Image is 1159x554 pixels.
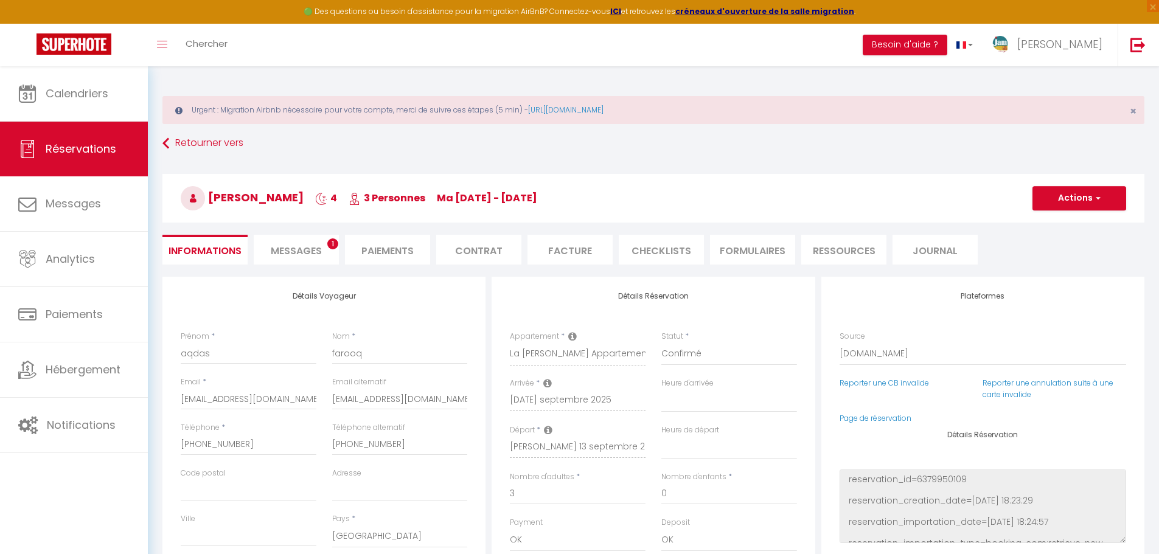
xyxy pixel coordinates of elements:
[1017,36,1102,52] span: [PERSON_NAME]
[840,378,929,388] a: Reporter une CB invalide
[162,235,248,265] li: Informations
[982,24,1118,66] a: ... [PERSON_NAME]
[527,235,613,265] li: Facture
[345,235,430,265] li: Paiements
[46,196,101,211] span: Messages
[315,191,337,205] span: 4
[332,331,350,342] label: Nom
[37,33,111,55] img: Super Booking
[181,376,201,388] label: Email
[710,235,795,265] li: FORMULAIRES
[186,37,228,50] span: Chercher
[863,35,947,55] button: Besoin d'aide ?
[528,105,604,115] a: [URL][DOMAIN_NAME]
[983,378,1113,400] a: Reporter une annulation suite à une carte invalide
[437,191,537,205] span: ma [DATE] - [DATE]
[181,190,304,205] span: [PERSON_NAME]
[510,517,543,528] label: Payment
[801,235,886,265] li: Ressources
[181,422,220,434] label: Téléphone
[162,96,1144,124] div: Urgent : Migration Airbnb nécessaire pour votre compte, merci de suivre ces étapes (5 min) -
[181,468,226,479] label: Code postal
[10,5,46,41] button: Ouvrir le widget de chat LiveChat
[47,417,116,432] span: Notifications
[332,376,386,388] label: Email alternatif
[510,378,534,389] label: Arrivée
[332,513,350,525] label: Pays
[840,413,911,423] a: Page de réservation
[46,362,120,377] span: Hébergement
[661,331,683,342] label: Statut
[1130,103,1136,119] span: ×
[46,251,95,266] span: Analytics
[619,235,704,265] li: CHECKLISTS
[332,422,405,434] label: Téléphone alternatif
[349,191,425,205] span: 3 Personnes
[176,24,237,66] a: Chercher
[510,424,535,436] label: Départ
[840,331,865,342] label: Source
[1032,186,1126,210] button: Actions
[991,35,1009,54] img: ...
[181,331,209,342] label: Prénom
[661,424,719,436] label: Heure de départ
[162,133,1144,154] a: Retourner vers
[840,431,1126,439] h4: Détails Réservation
[1130,106,1136,117] button: Close
[661,517,690,528] label: Deposit
[46,141,116,156] span: Réservations
[46,86,108,101] span: Calendriers
[510,331,559,342] label: Appartement
[436,235,521,265] li: Contrat
[840,292,1126,300] h4: Plateformes
[661,471,726,483] label: Nombre d'enfants
[675,6,854,16] a: créneaux d'ouverture de la salle migration
[610,6,621,16] a: ICI
[510,471,574,483] label: Nombre d'adultes
[1130,37,1146,52] img: logout
[181,292,467,300] h4: Détails Voyageur
[181,513,195,525] label: Ville
[46,306,103,322] span: Paiements
[893,235,978,265] li: Journal
[661,378,714,389] label: Heure d'arrivée
[510,292,796,300] h4: Détails Réservation
[332,468,361,479] label: Adresse
[271,244,322,258] span: Messages
[327,238,338,249] span: 1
